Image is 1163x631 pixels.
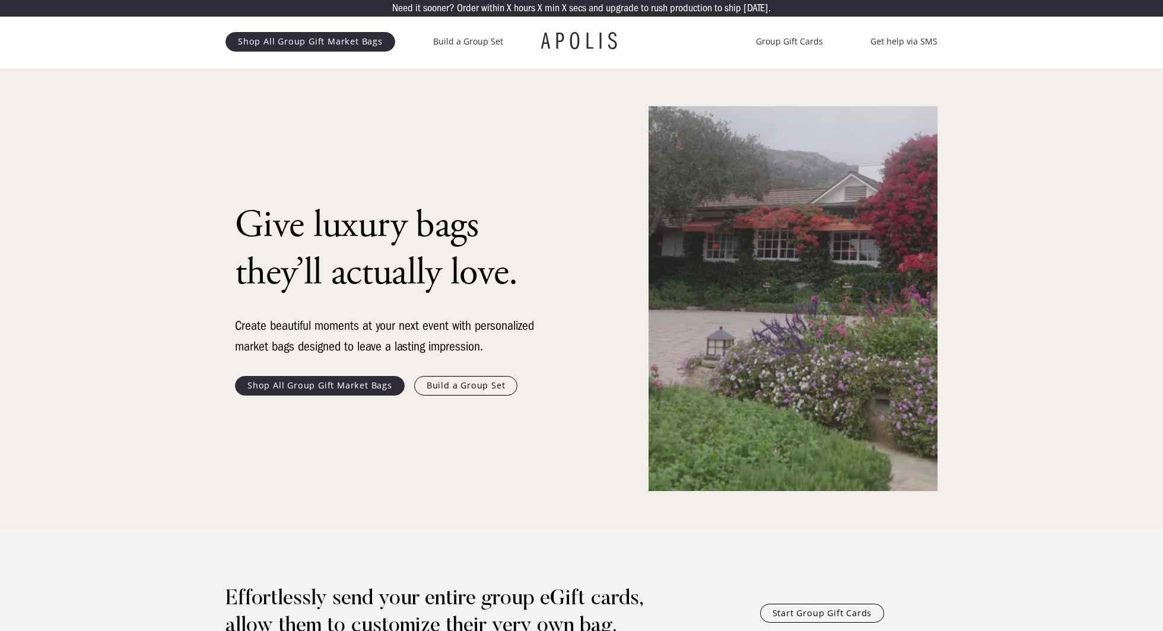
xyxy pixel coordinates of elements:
a: Group Gift Cards [756,34,823,49]
p: and upgrade to rush production to ship [DATE]. [589,3,771,14]
a: APOLIS [541,30,622,53]
p: X [507,3,511,14]
a: Get help via SMS [870,34,938,49]
a: Shop All Group Gift Market Bags [225,32,395,51]
p: hours [514,3,535,14]
h1: Give luxury bags they’ll actually love. [235,202,544,297]
a: Build a Group Set [414,376,518,395]
a: Build a Group Set [433,34,503,49]
a: Start Group Gift Cards [760,604,885,623]
p: X [538,3,542,14]
p: secs [569,3,586,14]
p: X [562,3,567,14]
p: Need it sooner? Order within [392,3,504,14]
p: min [545,3,560,14]
a: Shop All Group Gift Market Bags [235,376,405,395]
div: Create beautiful moments at your next event with personalized market bags designed to leave a las... [235,315,544,357]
